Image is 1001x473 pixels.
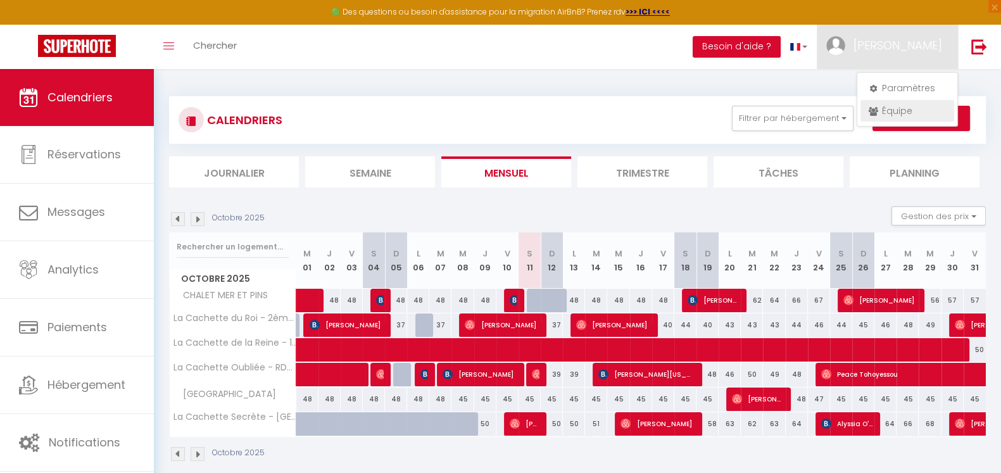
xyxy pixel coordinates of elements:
abbr: L [728,248,732,260]
th: 19 [696,232,719,289]
th: 07 [429,232,451,289]
div: 64 [874,412,897,436]
div: 45 [852,313,874,337]
div: 49 [919,313,941,337]
div: 45 [830,388,852,411]
div: 45 [852,388,874,411]
span: Réservations [47,146,121,162]
abbr: S [371,248,377,260]
div: 44 [674,313,696,337]
div: 48 [341,289,363,312]
th: 21 [741,232,763,289]
div: 48 [341,388,363,411]
div: 45 [496,388,519,411]
th: 20 [719,232,741,289]
div: 62 [741,412,763,436]
div: 48 [429,289,451,312]
div: 49 [763,363,785,386]
div: 45 [563,388,585,411]
div: 64 [763,289,785,312]
span: [PERSON_NAME] [376,362,384,386]
div: 45 [696,388,719,411]
div: 48 [585,289,607,312]
span: [PERSON_NAME] [620,412,695,436]
span: [PERSON_NAME] [465,313,539,337]
th: 12 [541,232,563,289]
span: Delaurier [PERSON_NAME] [510,288,517,312]
th: 11 [519,232,541,289]
th: 16 [630,232,652,289]
div: 50 [541,412,563,436]
span: [PERSON_NAME] [576,313,650,337]
abbr: D [705,248,711,260]
div: 45 [652,388,674,411]
div: 63 [719,412,741,436]
th: 18 [674,232,696,289]
div: 39 [541,363,563,386]
div: 66 [786,289,808,312]
div: 67 [808,289,830,312]
li: Planning [850,156,979,187]
p: Octobre 2025 [212,447,265,459]
div: 48 [786,388,808,411]
abbr: L [572,248,576,260]
th: 08 [451,232,474,289]
img: Super Booking [38,35,116,57]
a: Chercher [184,25,246,69]
div: 46 [874,313,897,337]
button: Filtrer par hébergement [732,106,853,131]
span: [GEOGRAPHIC_DATA] [172,388,279,401]
div: 48 [786,363,808,386]
div: 57 [941,289,964,312]
li: Journalier [169,156,299,187]
h3: CALENDRIERS [204,106,282,134]
th: 29 [919,232,941,289]
button: Besoin d'aide ? [693,36,781,58]
div: 48 [652,289,674,312]
div: 45 [874,388,897,411]
th: 01 [296,232,318,289]
div: 45 [919,388,941,411]
div: 48 [563,289,585,312]
a: Équipe [860,100,954,122]
span: [PERSON_NAME][US_STATE] [598,362,695,386]
abbr: M [926,248,934,260]
div: 48 [897,313,919,337]
div: 37 [429,313,451,337]
li: Mensuel [441,156,571,187]
span: Hébergement [47,377,125,393]
div: 39 [563,363,585,386]
li: Trimestre [577,156,707,187]
abbr: M [615,248,622,260]
th: 10 [496,232,519,289]
div: 45 [607,388,629,411]
a: Paramètres [860,77,954,99]
div: 50 [563,412,585,436]
th: 24 [808,232,830,289]
span: Messages [47,204,105,220]
th: 13 [563,232,585,289]
span: Calendriers [47,89,113,105]
div: 48 [474,289,496,312]
th: 25 [830,232,852,289]
div: 50 [741,363,763,386]
span: [PERSON_NAME] [510,412,539,436]
abbr: V [816,248,822,260]
abbr: L [417,248,420,260]
abbr: D [860,248,867,260]
span: [PERSON_NAME] [420,362,428,386]
span: Octobre 2025 [170,270,296,288]
div: 48 [407,388,429,411]
div: 50 [474,412,496,436]
div: 43 [741,313,763,337]
th: 04 [363,232,385,289]
img: ... [826,36,845,55]
li: Tâches [714,156,843,187]
span: La Cachette Oubliée - RDC MELUN [172,363,298,372]
abbr: V [660,248,666,260]
abbr: M [904,248,912,260]
div: 48 [696,363,719,386]
th: 26 [852,232,874,289]
span: [PERSON_NAME] [443,362,517,386]
th: 09 [474,232,496,289]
